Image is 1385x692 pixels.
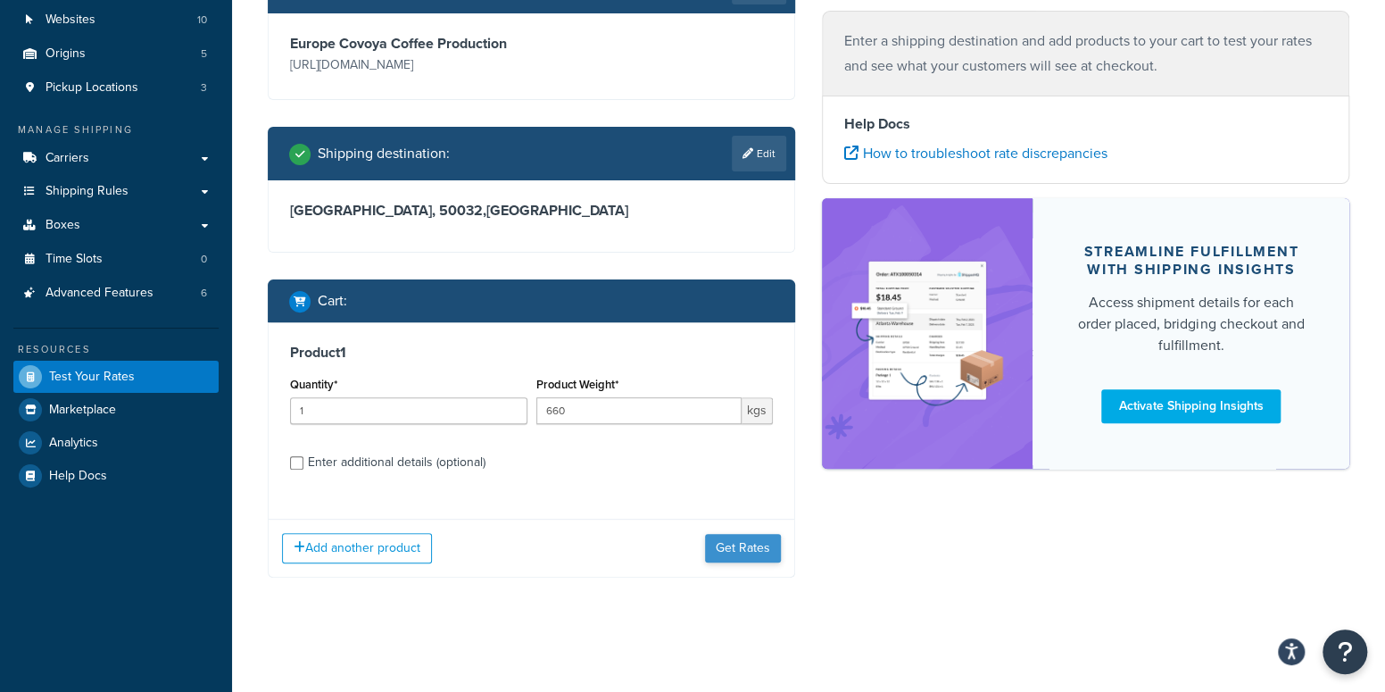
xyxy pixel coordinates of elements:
span: Boxes [46,218,80,233]
a: Time Slots0 [13,243,219,276]
input: 0.0 [290,397,527,424]
h2: Shipping destination : [318,146,450,162]
input: 0.00 [536,397,742,424]
div: Resources [13,342,219,357]
span: Shipping Rules [46,184,129,199]
span: 10 [197,13,207,28]
span: Test Your Rates [49,370,135,385]
span: Help Docs [49,469,107,484]
a: Boxes [13,209,219,242]
img: feature-image-si-e24932ea9b9fcd0ff835db86be1ff8d589347e8876e1638d903ea230a36726be.png [849,225,1006,441]
span: 0 [201,252,207,267]
a: Origins5 [13,38,219,71]
a: Marketplace [13,394,219,426]
li: Origins [13,38,219,71]
li: Pickup Locations [13,71,219,104]
a: Help Docs [13,460,219,492]
span: kgs [742,397,773,424]
li: Websites [13,4,219,37]
button: Open Resource Center [1323,629,1367,674]
h2: Cart : [318,293,347,309]
button: Add another product [282,533,432,563]
input: Enter additional details (optional) [290,456,303,470]
span: Carriers [46,151,89,166]
a: Edit [732,136,786,171]
a: Test Your Rates [13,361,219,393]
p: [URL][DOMAIN_NAME] [290,53,527,78]
span: Advanced Features [46,286,153,301]
div: Enter additional details (optional) [308,450,485,475]
label: Product Weight* [536,378,618,391]
li: Advanced Features [13,277,219,310]
a: Carriers [13,142,219,175]
div: Access shipment details for each order placed, bridging checkout and fulfillment. [1075,292,1306,356]
a: Shipping Rules [13,175,219,208]
span: Analytics [49,436,98,451]
h4: Help Docs [844,113,1327,135]
a: Analytics [13,427,219,459]
div: Streamline Fulfillment with Shipping Insights [1075,243,1306,279]
a: How to troubleshoot rate discrepancies [844,143,1107,163]
span: Time Slots [46,252,103,267]
a: Activate Shipping Insights [1101,389,1281,423]
span: Marketplace [49,403,116,418]
p: Enter a shipping destination and add products to your cart to test your rates and see what your c... [844,29,1327,79]
button: Get Rates [705,534,781,563]
h3: Product 1 [290,344,773,362]
a: Advanced Features6 [13,277,219,310]
label: Quantity* [290,378,337,391]
span: Origins [46,46,86,62]
span: Websites [46,13,95,28]
span: 6 [201,286,207,301]
h3: Europe Covoya Coffee Production [290,35,527,53]
li: Time Slots [13,243,219,276]
div: Manage Shipping [13,122,219,138]
span: 5 [201,46,207,62]
span: 3 [201,80,207,96]
h3: [GEOGRAPHIC_DATA], 50032 , [GEOGRAPHIC_DATA] [290,202,773,220]
a: Pickup Locations3 [13,71,219,104]
span: Pickup Locations [46,80,138,96]
a: Websites10 [13,4,219,37]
